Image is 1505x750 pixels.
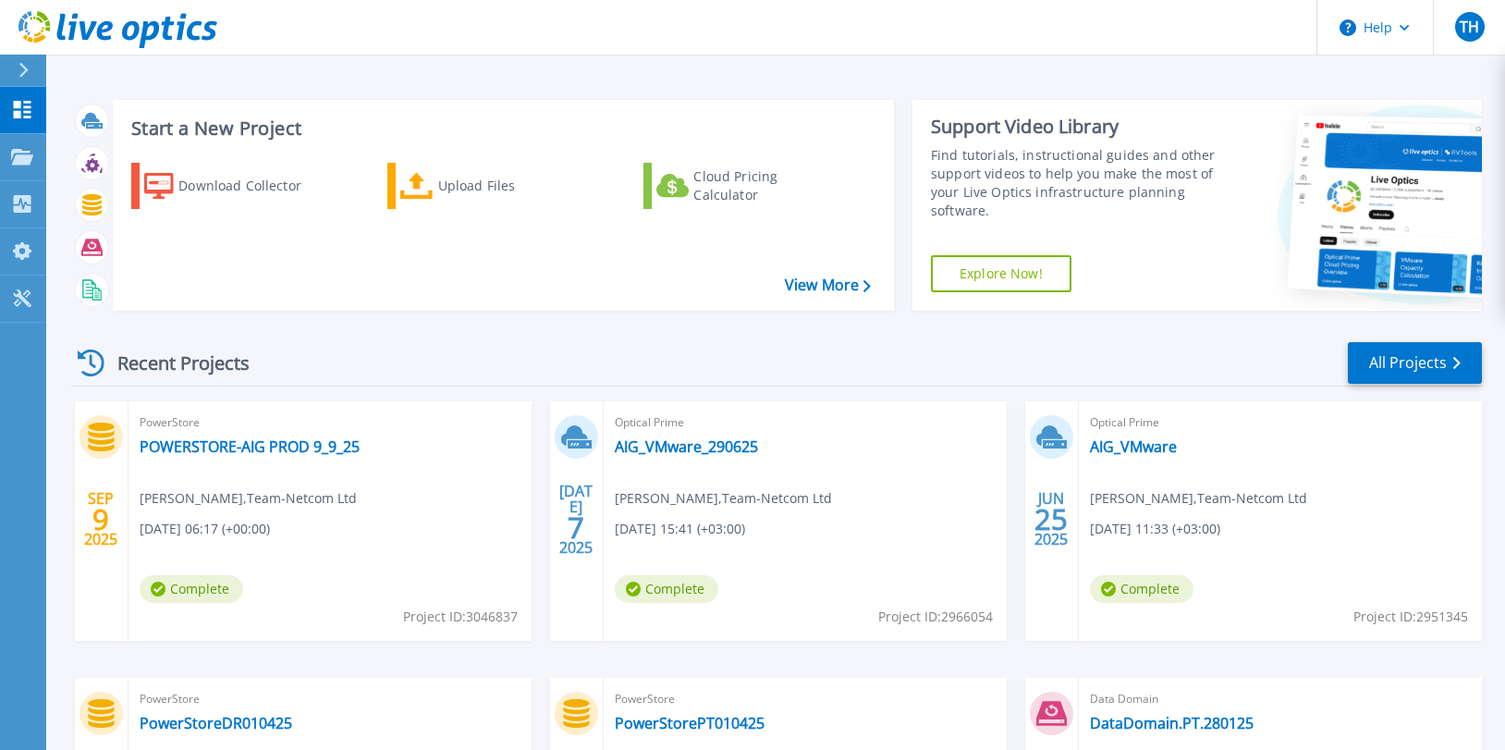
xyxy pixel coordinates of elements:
[83,486,118,553] div: SEP 2025
[615,689,996,709] span: PowerStore
[140,519,270,539] span: [DATE] 06:17 (+00:00)
[1090,488,1307,509] span: [PERSON_NAME] , Team-Netcom Ltd
[568,520,584,535] span: 7
[1090,519,1220,539] span: [DATE] 11:33 (+03:00)
[140,437,360,456] a: POWERSTORE-AIG PROD 9_9_25
[140,575,243,603] span: Complete
[1034,486,1069,553] div: JUN 2025
[438,167,586,204] div: Upload Files
[931,255,1071,292] a: Explore Now!
[140,412,520,433] span: PowerStore
[178,167,326,204] div: Download Collector
[1034,511,1068,527] span: 25
[615,714,765,732] a: PowerStorePT010425
[931,146,1218,220] div: Find tutorials, instructional guides and other support videos to help you make the most of your L...
[387,163,593,209] a: Upload Files
[785,277,871,294] a: View More
[1090,714,1254,732] a: DataDomain.PT.280125
[643,163,850,209] a: Cloud Pricing Calculator
[1090,437,1177,456] a: AIG_VMware
[131,118,870,139] h3: Start a New Project
[1348,342,1482,384] a: All Projects
[1090,689,1471,709] span: Data Domain
[1353,607,1468,627] span: Project ID: 2951345
[131,163,337,209] a: Download Collector
[558,486,593,553] div: [DATE] 2025
[693,167,841,204] div: Cloud Pricing Calculator
[140,488,357,509] span: [PERSON_NAME] , Team-Netcom Ltd
[403,607,518,627] span: Project ID: 3046837
[1460,19,1479,34] span: TH
[92,511,109,527] span: 9
[71,340,275,386] div: Recent Projects
[1090,575,1193,603] span: Complete
[931,115,1218,139] div: Support Video Library
[615,412,996,433] span: Optical Prime
[1090,412,1471,433] span: Optical Prime
[878,607,993,627] span: Project ID: 2966054
[615,519,745,539] span: [DATE] 15:41 (+03:00)
[140,689,520,709] span: PowerStore
[140,714,292,732] a: PowerStoreDR010425
[615,488,832,509] span: [PERSON_NAME] , Team-Netcom Ltd
[615,437,758,456] a: AIG_VMware_290625
[615,575,718,603] span: Complete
